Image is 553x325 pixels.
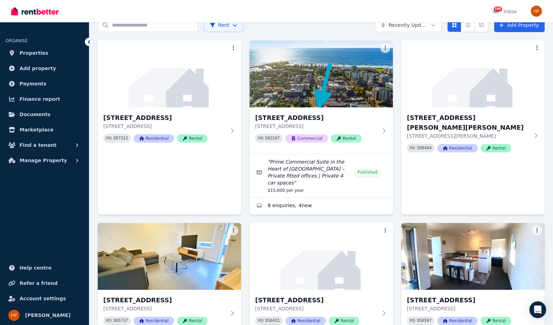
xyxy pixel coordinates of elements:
span: Account settings [20,294,66,303]
button: More options [229,43,238,53]
h3: [STREET_ADDRESS][PERSON_NAME][PERSON_NAME] [407,113,529,133]
a: Add property [6,61,83,75]
img: 480B Princes Hwy, Woonona [98,40,241,107]
div: Inbox [492,8,517,15]
button: Compact list view [461,18,475,32]
h3: [STREET_ADDRESS] [103,113,226,123]
small: PID [106,136,112,140]
p: [STREET_ADDRESS][PERSON_NAME] [407,133,529,139]
a: Help centre [6,261,83,275]
span: Rent [210,22,229,29]
p: [STREET_ADDRESS] [255,123,378,130]
a: Properties [6,46,83,60]
a: Edit listing: Prime Commercial Suite in the Heart of Wollongong – Private fitted offices | Privat... [249,154,393,197]
span: Commercial [285,134,328,143]
img: 4/364 Beach Road, Batehaven [401,223,545,290]
small: PID [258,319,263,323]
a: Add Property [494,18,545,32]
img: Suite 1/41 Market St, Wollongong [249,40,393,107]
span: Documents [20,110,51,119]
span: Properties [20,49,48,57]
p: [STREET_ADDRESS] [103,305,226,312]
button: Manage Property [6,153,83,167]
h3: [STREET_ADDRESS] [103,295,226,305]
button: Expanded list view [474,18,488,32]
p: [STREET_ADDRESS] [407,305,529,312]
span: Residential [134,134,174,143]
code: 397312 [113,136,128,141]
img: RentBetter [11,6,59,16]
span: 390 [494,7,502,12]
span: Rental [177,317,208,325]
button: More options [380,226,390,235]
p: [STREET_ADDRESS] [255,305,378,312]
span: Help centre [20,264,52,272]
a: 2/78 Blackmore St, Windsor[STREET_ADDRESS][PERSON_NAME][PERSON_NAME][STREET_ADDRESS][PERSON_NAME]... [401,40,545,164]
img: Heidi P [531,6,542,17]
span: Rental [480,317,511,325]
button: Card view [447,18,461,32]
span: Rental [177,134,208,143]
img: 2/78 Blackmore St, Windsor [401,40,545,107]
code: 365737 [113,318,128,323]
h3: [STREET_ADDRESS] [255,295,378,305]
img: Heidi P [8,310,20,321]
a: Account settings [6,292,83,305]
button: Rent [204,18,244,32]
span: Recently Updated [389,22,428,29]
p: [STREET_ADDRESS] [103,123,226,130]
button: More options [229,226,238,235]
a: Marketplace [6,123,83,137]
a: Documents [6,107,83,121]
code: 368464 [417,146,432,151]
button: More options [380,43,390,53]
h3: [STREET_ADDRESS] [407,295,529,305]
span: Residential [285,317,326,325]
span: Residential [437,317,478,325]
span: Finance report [20,95,60,103]
img: 4 College Pl, Gwynneville [98,223,241,290]
span: ORGANISE [6,38,28,43]
code: 350431 [265,318,280,323]
button: More options [532,43,542,53]
div: View options [447,18,488,32]
small: PID [258,136,263,140]
span: Rental [331,134,361,143]
span: Rental [329,317,359,325]
button: Find a tenant [6,138,83,152]
span: Manage Property [20,156,67,165]
div: Open Intercom Messenger [529,301,546,318]
span: Refer a friend [20,279,58,287]
span: Marketplace [20,126,53,134]
a: Suite 1/41 Market St, Wollongong[STREET_ADDRESS][STREET_ADDRESS]PID 392107CommercialRental [249,40,393,154]
a: Refer a friend [6,276,83,290]
a: Payments [6,77,83,91]
span: Residential [134,317,174,325]
a: Enquiries for Suite 1/41 Market St, Wollongong [249,198,393,214]
small: PID [410,146,415,150]
button: More options [532,226,542,235]
span: Rental [480,144,511,152]
img: 480 Princes Highway, Woonona [249,223,393,290]
a: Finance report [6,92,83,106]
span: Add property [20,64,56,73]
span: Payments [20,80,46,88]
a: 480B Princes Hwy, Woonona[STREET_ADDRESS][STREET_ADDRESS]PID 397312ResidentialRental [98,40,241,154]
small: PID [106,319,112,323]
span: Residential [437,144,478,152]
span: [PERSON_NAME] [25,311,70,319]
code: 350587 [417,318,432,323]
button: Recently Updated [375,18,442,32]
span: Find a tenant [20,141,57,149]
h3: [STREET_ADDRESS] [255,113,378,123]
small: PID [410,319,415,323]
code: 392107 [265,136,280,141]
